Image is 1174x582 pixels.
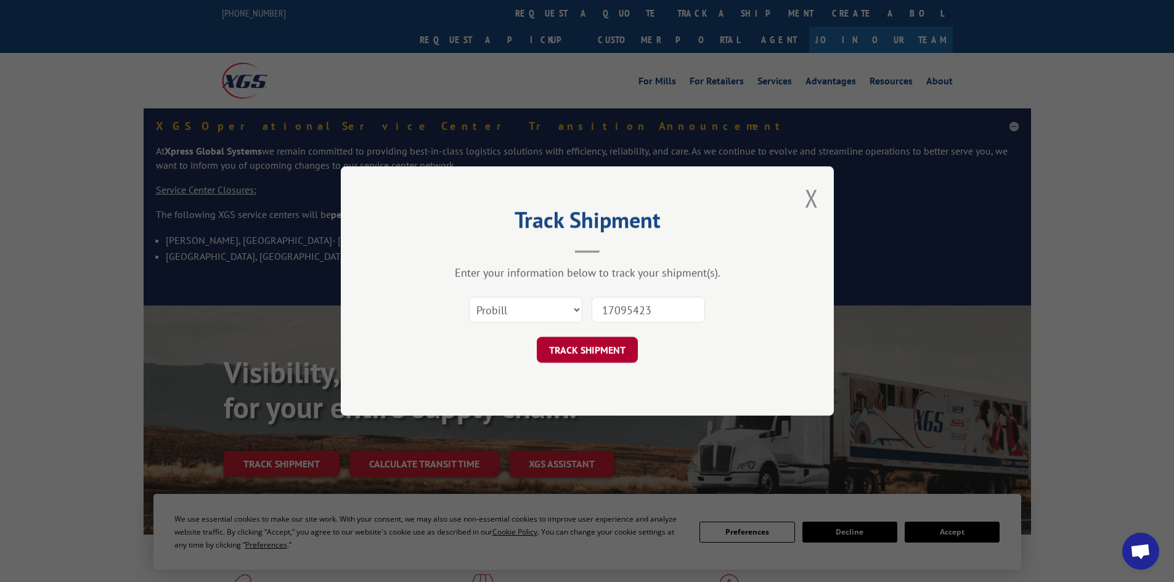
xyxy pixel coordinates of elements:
h2: Track Shipment [402,211,772,235]
button: Close modal [805,182,818,214]
input: Number(s) [592,297,705,323]
a: Open chat [1122,533,1159,570]
div: Enter your information below to track your shipment(s). [402,265,772,280]
button: TRACK SHIPMENT [537,337,638,363]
